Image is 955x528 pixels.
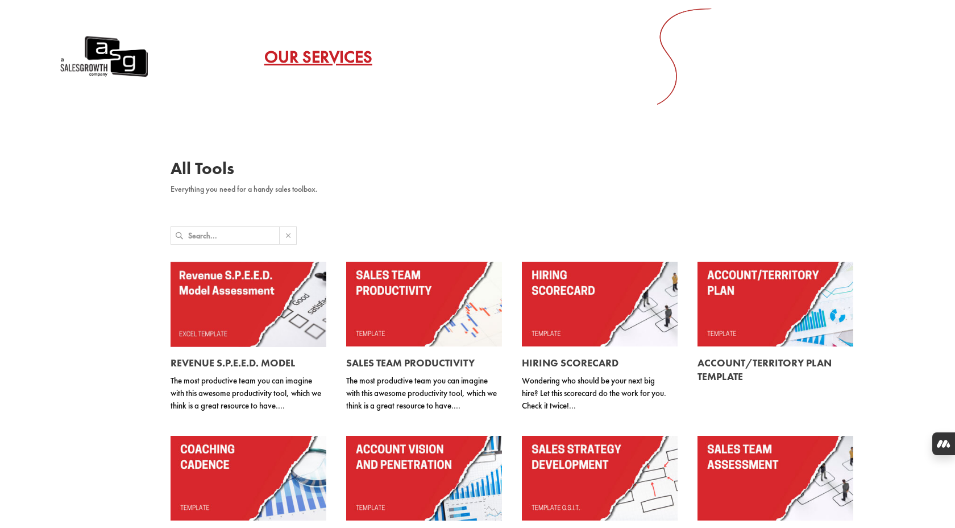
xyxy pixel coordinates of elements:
[59,34,148,79] img: ASG Co. Logo
[726,73,744,91] span: a
[508,43,587,71] a: Testimonials
[188,227,279,244] input: Search...
[264,37,389,77] a: Our Services
[389,43,508,71] a: Gap Selling Method
[59,34,148,79] a: A Sales Growth Company Logo
[587,43,657,71] a: Resources
[753,72,782,85] span: Menu
[171,160,784,183] h1: All Tools
[171,183,784,196] p: Everything you need for a handy sales toolbox.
